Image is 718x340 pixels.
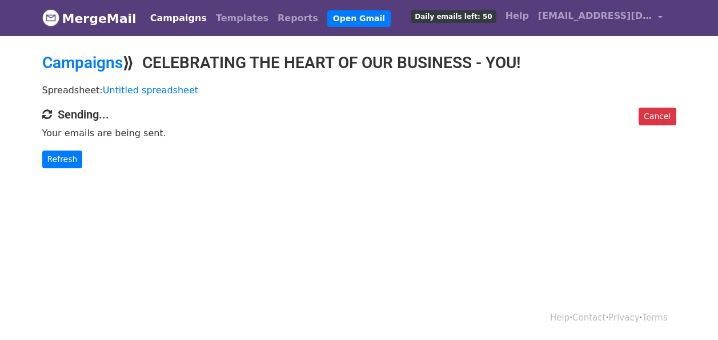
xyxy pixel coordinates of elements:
a: Open Gmail [327,10,391,27]
a: MergeMail [42,6,137,30]
span: Daily emails left: 50 [411,10,496,23]
h2: ⟫ CELEBRATING THE HEART OF OUR BUSINESS - YOU! [42,53,676,73]
span: [EMAIL_ADDRESS][DOMAIN_NAME] [538,9,652,23]
a: Daily emails left: 50 [406,5,500,27]
a: Terms [642,313,667,323]
a: Privacy [608,313,639,323]
a: [EMAIL_ADDRESS][DOMAIN_NAME] [534,5,667,31]
img: MergeMail logo [42,9,59,26]
a: Campaigns [146,7,211,30]
a: Templates [211,7,273,30]
a: Reports [273,7,323,30]
p: Your emails are being sent. [42,127,676,139]
a: Cancel [639,108,676,125]
a: Refresh [42,151,83,168]
a: Campaigns [42,53,123,72]
a: Contact [572,313,605,323]
p: Spreadsheet: [42,84,676,96]
a: Help [501,5,534,27]
h4: Sending... [42,108,676,121]
a: Untitled spreadsheet [103,85,198,96]
a: Help [550,313,569,323]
